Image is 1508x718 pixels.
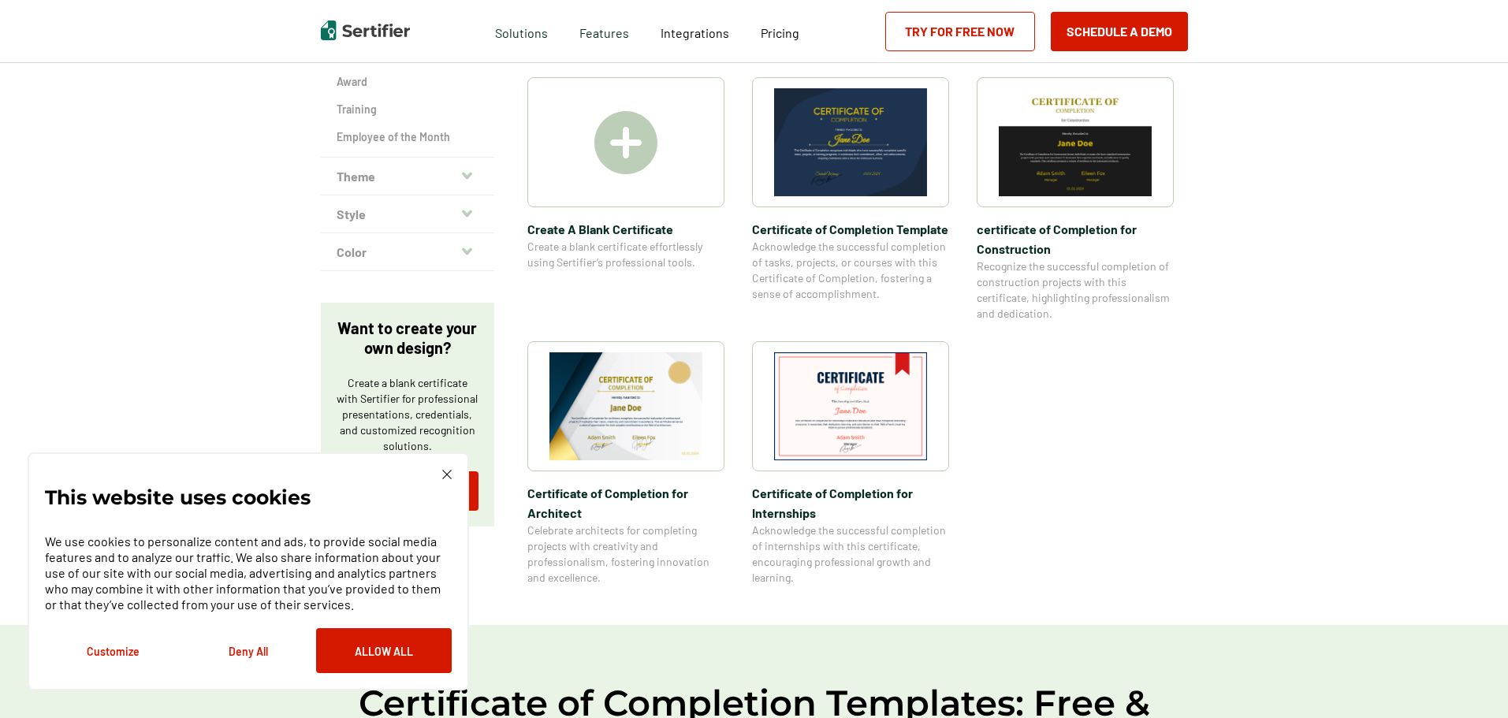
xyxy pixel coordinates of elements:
button: Customize [45,628,181,673]
a: Try for Free Now [885,12,1035,51]
p: Want to create your own design? [337,318,478,358]
p: We use cookies to personalize content and ads, to provide social media features and to analyze ou... [45,534,452,612]
a: certificate of Completion for Constructioncertificate of Completion for ConstructionRecognize the... [977,77,1174,322]
button: Style [321,195,494,233]
img: Certificate of Completion​ for Architect [549,352,702,460]
span: Certificate of Completion​ for Internships [752,483,949,523]
img: Cookie Popup Close [442,470,452,479]
span: Integrations [661,25,729,40]
a: Certificate of Completion​ for InternshipsCertificate of Completion​ for InternshipsAcknowledge t... [752,341,949,586]
span: Certificate of Completion​ for Architect [527,483,724,523]
p: Create a blank certificate with Sertifier for professional presentations, credentials, and custom... [337,375,478,454]
span: Celebrate architects for completing projects with creativity and professionalism, fostering innov... [527,523,724,586]
img: Certificate of Completion Template [774,88,927,196]
a: Pricing [761,21,799,41]
span: Create a blank certificate effortlessly using Sertifier’s professional tools. [527,239,724,270]
span: Recognize the successful completion of construction projects with this certificate, highlighting ... [977,259,1174,322]
img: Certificate of Completion​ for Internships [774,352,927,460]
a: Integrations [661,21,729,41]
span: Acknowledge the successful completion of tasks, projects, or courses with this Certificate of Com... [752,239,949,302]
span: Features [579,21,629,41]
iframe: Chat Widget [1429,642,1508,718]
img: Create A Blank Certificate [594,111,657,174]
button: Schedule a Demo [1051,12,1188,51]
a: Certificate of Completion TemplateCertificate of Completion TemplateAcknowledge the successful co... [752,77,949,322]
button: Theme [321,158,494,195]
span: Acknowledge the successful completion of internships with this certificate, encouraging professio... [752,523,949,586]
a: Award [337,74,478,90]
button: Allow All [316,628,452,673]
img: certificate of Completion for Construction [999,88,1152,196]
span: Certificate of Completion Template [752,219,949,239]
a: Employee of the Month [337,129,478,145]
span: certificate of Completion for Construction [977,219,1174,259]
span: Pricing [761,25,799,40]
a: Certificate of Completion​ for ArchitectCertificate of Completion​ for ArchitectCelebrate archite... [527,341,724,586]
a: Training [337,102,478,117]
span: Solutions [495,21,548,41]
p: This website uses cookies [45,489,311,505]
img: Sertifier | Digital Credentialing Platform [321,20,410,40]
button: Color [321,233,494,271]
span: Create A Blank Certificate [527,219,724,239]
button: Deny All [181,628,316,673]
